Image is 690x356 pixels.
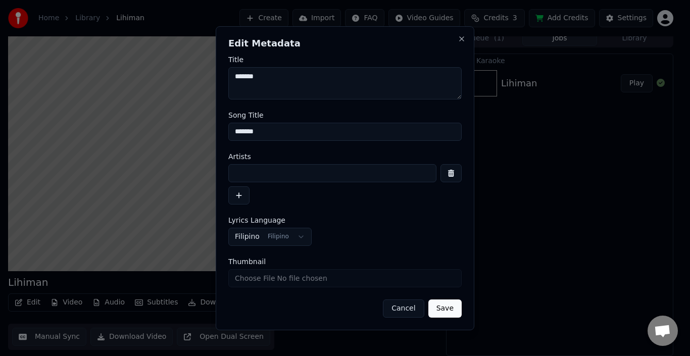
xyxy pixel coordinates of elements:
label: Song Title [228,112,462,119]
span: Thumbnail [228,258,266,265]
span: Lyrics Language [228,217,285,224]
label: Artists [228,153,462,160]
button: Cancel [383,299,424,318]
h2: Edit Metadata [228,39,462,48]
label: Title [228,56,462,63]
button: Save [428,299,462,318]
